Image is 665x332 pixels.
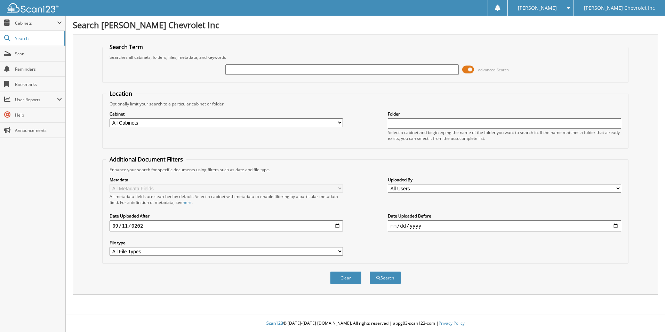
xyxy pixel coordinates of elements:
[110,193,343,205] div: All metadata fields are searched by default. Select a cabinet with metadata to enable filtering b...
[66,315,665,332] div: © [DATE]-[DATE] [DOMAIN_NAME]. All rights reserved | appg03-scan123-com |
[110,111,343,117] label: Cabinet
[388,213,621,219] label: Date Uploaded Before
[106,54,625,60] div: Searches all cabinets, folders, files, metadata, and keywords
[110,240,343,246] label: File type
[15,112,62,118] span: Help
[110,177,343,183] label: Metadata
[73,19,658,31] h1: Search [PERSON_NAME] Chevrolet Inc
[370,271,401,284] button: Search
[106,156,186,163] legend: Additional Document Filters
[106,90,136,97] legend: Location
[106,101,625,107] div: Optionally limit your search to a particular cabinet or folder
[15,35,61,41] span: Search
[388,220,621,231] input: end
[388,111,621,117] label: Folder
[439,320,465,326] a: Privacy Policy
[15,66,62,72] span: Reminders
[15,20,57,26] span: Cabinets
[478,67,509,72] span: Advanced Search
[183,199,192,205] a: here
[110,213,343,219] label: Date Uploaded After
[15,127,62,133] span: Announcements
[330,271,361,284] button: Clear
[15,51,62,57] span: Scan
[630,299,665,332] iframe: Chat Widget
[15,81,62,87] span: Bookmarks
[15,97,57,103] span: User Reports
[106,43,146,51] legend: Search Term
[584,6,655,10] span: [PERSON_NAME] Chevrolet Inc
[518,6,557,10] span: [PERSON_NAME]
[110,220,343,231] input: start
[7,3,59,13] img: scan123-logo-white.svg
[266,320,283,326] span: Scan123
[106,167,625,173] div: Enhance your search for specific documents using filters such as date and file type.
[388,177,621,183] label: Uploaded By
[388,129,621,141] div: Select a cabinet and begin typing the name of the folder you want to search in. If the name match...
